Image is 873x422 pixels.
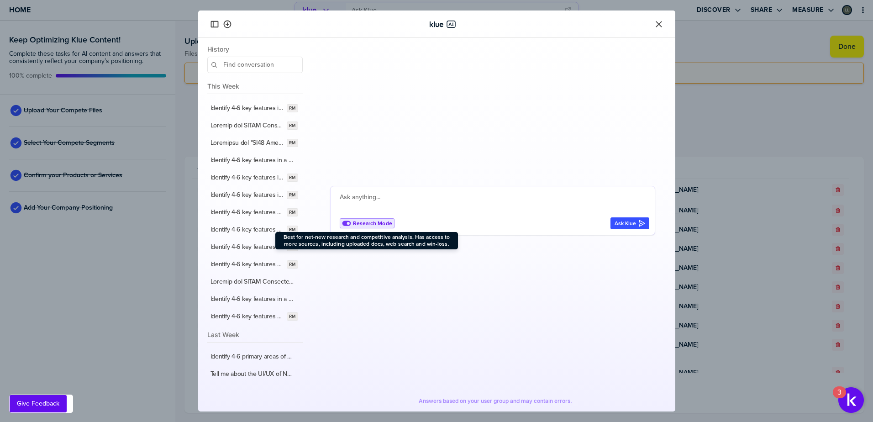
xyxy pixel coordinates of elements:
[210,174,284,182] label: Identify 4-6 key features in a policy and procedure management software solution. In 1-2 sentence...
[204,186,305,204] button: Identify 4-6 key features in a compliance training and associated learning management software so...
[204,221,305,238] button: Identify 4-6 key features for a SMB whistleblowing solution like NAVEX's WhistleB. In 1-2 sentenc...
[353,220,392,227] span: Research Mode
[204,169,305,186] button: Identify 4-6 key features in a policy and procedure management software solution. In 1-2 sentence...
[204,117,305,134] button: Loremip dol SITAM Consecte Adipiscing (ElitseDdoei) temporin utlaboree dol magnaaliq eni admini v...
[653,19,664,30] button: Close
[210,121,284,130] label: Loremip dol SITAM Consecte Adipiscing (ElitseDdoei) temporin utlaboree dol magnaaliq eni admini v...
[210,312,284,321] label: Identify 4-6 key features of a disclosure management software solution. In 1-2 sentences, provide...
[289,226,295,233] span: RM
[210,295,295,303] label: Identify 4-6 key features in a whistleblowing/incident management software solution. In 1-2 sente...
[210,191,284,199] label: Identify 4-6 key features in a compliance training and associated learning management software so...
[210,243,284,251] label: Identify 4-6 key features for a SaaS GRC Platform solution like NAVEX's NAVEX One Platform. In 1-...
[289,139,295,147] span: RM
[289,209,295,216] span: RM
[210,260,284,269] label: Identify 4-6 key features for a SaaS GRC insights and benchmarking capabilities like [PERSON_NAME...
[210,139,284,147] label: Loremipsu dol "SI48 Ametcon Adipis..." elitsedd ei tem incididun utl etd magna ali enimad mi ven ...
[204,238,305,256] button: Identify 4-6 key features for a SaaS GRC Platform solution like NAVEX's NAVEX One Platform. In 1-...
[204,256,305,273] button: Identify 4-6 key features for a SaaS GRC insights and benchmarking capabilities like [PERSON_NAME...
[210,370,295,378] label: Tell me about the UI/UX of NAVEX Compliance Training solutions
[289,191,295,199] span: RM
[204,100,305,117] button: Identify 4-6 key features in a conflict of interest disclosure management software solution. In 1...
[204,348,305,365] button: Identify 4-6 primary areas of AI functionality/solutions for a GRC platform SaaS company. Provide...
[289,261,295,268] span: RM
[210,104,284,112] label: Identify 4-6 key features in a conflict of interest disclosure management software solution. In 1...
[610,217,649,229] button: Ask Klue
[210,226,284,234] label: Identify 4-6 key features for a SMB whistleblowing solution like NAVEX's WhistleB. In 1-2 sentenc...
[204,365,305,383] button: Tell me about the UI/UX of NAVEX Compliance Training solutions
[204,204,305,221] button: Identify 4-6 key features for an integrated risk management software solution, like NAVEX's IRM/L...
[210,156,295,164] label: Identify 4-6 key features in a third-party screening and assessment risk management software solu...
[207,57,303,73] input: Find conversation
[204,308,305,325] button: Identify 4-6 key features of a disclosure management software solution. In 1-2 sentences, provide...
[279,234,454,248] span: Best for net-new research and competitive analysis. Has access to more sources, including uploade...
[289,313,295,320] span: RM
[204,273,305,290] button: Loremip dol SITAM Consecte ad Elitsedd Eiusmodtem Incididunt utlaboree dolorem aliquaen ad min ve...
[289,122,295,129] span: RM
[207,45,303,53] span: History
[204,290,305,308] button: Identify 4-6 key features in a whistleblowing/incident management software solution. In 1-2 sente...
[10,395,67,412] button: Give Feedback
[419,397,572,405] span: Answers based on your user group and may contain errors.
[204,152,305,169] button: Identify 4-6 key features in a third-party screening and assessment risk management software solu...
[210,353,295,361] label: Identify 4-6 primary areas of AI functionality/solutions for a GRC platform SaaS company. Provide...
[210,278,295,286] label: Loremip dol SITAM Consecte ad Elitsedd Eiusmodtem Incididunt utlaboree dolorem aliquaen ad min ve...
[838,387,864,413] button: Open Resource Center, 3 new notifications
[207,82,303,90] span: This Week
[289,174,295,181] span: RM
[210,208,284,216] label: Identify 4-6 key features for an integrated risk management software solution, like NAVEX's IRM/L...
[207,331,303,338] span: Last Week
[204,134,305,152] button: Loremipsu dol "SI48 Ametcon Adipis..." elitsedd ei tem incididun utl etd magna ali enimad mi ven ...
[615,220,645,227] div: Ask Klue
[289,105,295,112] span: RM
[837,392,841,404] div: 3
